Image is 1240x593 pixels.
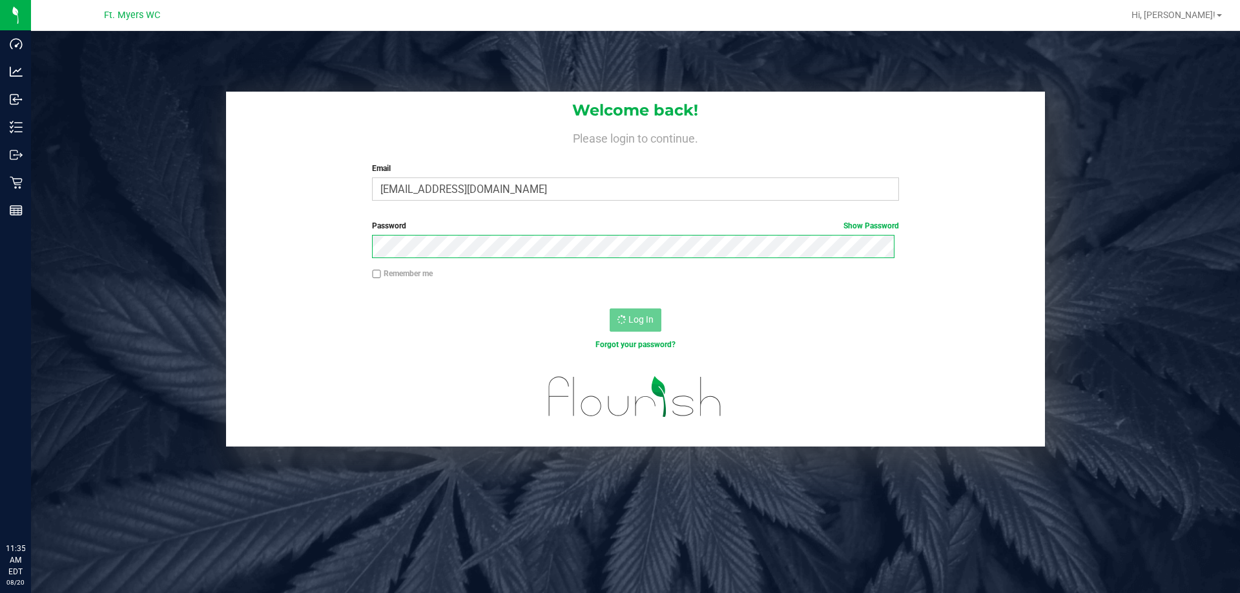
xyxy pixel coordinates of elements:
[372,163,898,174] label: Email
[1131,10,1215,20] span: Hi, [PERSON_NAME]!
[10,37,23,50] inline-svg: Dashboard
[6,543,25,578] p: 11:35 AM EDT
[10,148,23,161] inline-svg: Outbound
[628,314,654,325] span: Log In
[10,176,23,189] inline-svg: Retail
[6,578,25,587] p: 08/20
[104,10,160,21] span: Ft. Myers WC
[372,221,406,230] span: Password
[610,308,661,332] button: Log In
[595,340,676,349] a: Forgot your password?
[10,204,23,217] inline-svg: Reports
[372,270,381,279] input: Remember me
[226,102,1045,119] h1: Welcome back!
[10,93,23,106] inline-svg: Inbound
[372,268,433,279] label: Remember me
[226,129,1045,145] h4: Please login to continue.
[10,121,23,134] inline-svg: Inventory
[10,65,23,78] inline-svg: Analytics
[843,221,899,230] a: Show Password
[533,364,738,430] img: flourish_logo.svg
